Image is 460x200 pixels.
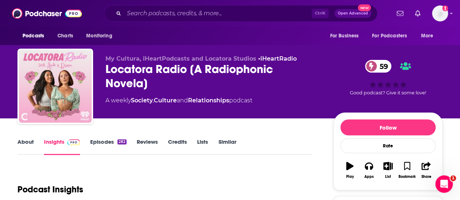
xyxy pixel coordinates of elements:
div: Search podcasts, credits, & more... [104,5,377,22]
img: Podchaser - Follow, Share and Rate Podcasts [12,7,82,20]
button: Open AdvancedNew [335,9,371,18]
div: A weekly podcast [105,96,252,105]
button: Show profile menu [432,5,448,21]
button: Bookmark [397,157,416,183]
a: InsightsPodchaser Pro [44,138,80,155]
span: Open Advanced [338,12,368,15]
button: open menu [17,29,53,43]
span: Good podcast? Give it some love! [350,90,426,95]
span: 59 [372,60,392,73]
div: Apps [364,175,374,179]
svg: Add a profile image [442,5,448,11]
button: open menu [81,29,121,43]
div: Rate [340,138,436,153]
span: For Podcasters [372,31,407,41]
a: Society [131,97,153,104]
img: Podchaser Pro [67,139,80,145]
a: Similar [218,138,236,155]
button: open menu [325,29,368,43]
button: open menu [416,29,443,43]
span: More [421,31,433,41]
span: • [258,55,297,62]
div: Share [421,175,431,179]
span: Charts [57,31,73,41]
button: Apps [359,157,378,183]
button: Share [417,157,436,183]
a: Relationships [188,97,229,104]
img: User Profile [432,5,448,21]
button: open menu [367,29,417,43]
span: and [177,97,188,104]
button: Play [340,157,359,183]
img: Locatora Radio [A Radiophonic Novela] [19,50,92,123]
div: Play [346,175,354,179]
span: Podcasts [23,31,44,41]
a: Lists [197,138,208,155]
span: Monitoring [86,31,112,41]
span: My Cultura, iHeartPodcasts and Locatora Studios [105,55,256,62]
a: iHeartRadio [260,55,297,62]
span: , [153,97,154,104]
a: Show notifications dropdown [394,7,406,20]
h1: Podcast Insights [17,184,83,195]
span: New [358,4,371,11]
a: Culture [154,97,177,104]
span: Logged in as egilfenbaum [432,5,448,21]
span: Ctrl K [312,9,329,18]
a: About [17,138,34,155]
a: Show notifications dropdown [412,7,423,20]
button: List [379,157,397,183]
input: Search podcasts, credits, & more... [124,8,312,19]
iframe: Intercom live chat [435,175,453,193]
div: List [385,175,391,179]
a: Reviews [137,138,158,155]
span: For Business [330,31,359,41]
a: 59 [365,60,392,73]
a: Episodes282 [90,138,127,155]
a: Credits [168,138,187,155]
a: Charts [53,29,77,43]
div: Bookmark [399,175,416,179]
span: 1 [450,175,456,181]
div: 282 [117,139,127,144]
button: Follow [340,119,436,135]
div: 59Good podcast? Give it some love! [333,55,443,100]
